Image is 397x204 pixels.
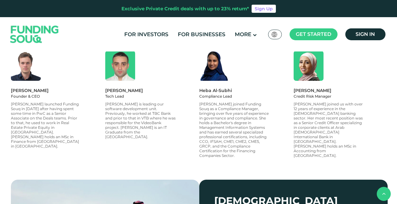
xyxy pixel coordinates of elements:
div: [PERSON_NAME] joined us with over 12 years of experience in the [DEMOGRAPHIC_DATA] banking sector... [294,102,364,158]
span: More [235,31,251,37]
div: Founder & CEO [11,94,105,99]
img: SA Flag [272,32,277,37]
div: [PERSON_NAME] [11,87,105,94]
img: Member Image [105,51,135,81]
img: Member Image [294,51,324,81]
div: Compliance Lead [199,94,294,99]
div: [PERSON_NAME] launched Funding Souq in [DATE] after having spent some time in PwC as a Senior Ass... [11,102,82,148]
button: back [377,187,391,201]
div: Heba Al-Subhi [199,87,294,94]
span: Get started [296,31,331,37]
div: [PERSON_NAME] [294,87,388,94]
div: Tech Lead [105,94,200,99]
a: Sign in [345,28,385,40]
div: Credit Risk Manager [294,94,388,99]
div: [PERSON_NAME] joined Funding Souq as a Compliance Manager, bringing over five years of experience... [199,102,270,158]
a: For Businesses [176,29,227,40]
div: [PERSON_NAME] is leading our software development unit. Previously, he worked at TBC Bank and pri... [105,102,176,139]
a: Sign Up [252,5,276,13]
div: [PERSON_NAME] [105,87,200,94]
img: Member Image [11,51,41,81]
span: Sign in [356,31,375,37]
img: Logo [4,18,65,51]
img: Member Image [199,51,229,81]
div: Exclusive Private Credit deals with up to 23% return* [121,6,249,12]
a: For Investors [123,29,170,40]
